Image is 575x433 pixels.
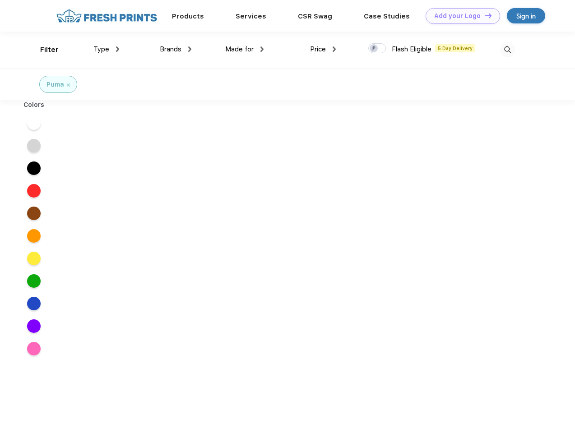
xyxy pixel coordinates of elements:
[160,45,181,53] span: Brands
[46,80,64,89] div: Puma
[40,45,59,55] div: Filter
[17,100,51,110] div: Colors
[516,11,536,21] div: Sign in
[67,83,70,87] img: filter_cancel.svg
[225,45,254,53] span: Made for
[93,45,109,53] span: Type
[188,46,191,52] img: dropdown.png
[333,46,336,52] img: dropdown.png
[485,13,492,18] img: DT
[54,8,160,24] img: fo%20logo%202.webp
[116,46,119,52] img: dropdown.png
[310,45,326,53] span: Price
[298,12,332,20] a: CSR Swag
[507,8,545,23] a: Sign in
[260,46,264,52] img: dropdown.png
[434,12,481,20] div: Add your Logo
[172,12,204,20] a: Products
[392,45,431,53] span: Flash Eligible
[236,12,266,20] a: Services
[500,42,515,57] img: desktop_search.svg
[435,44,475,52] span: 5 Day Delivery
